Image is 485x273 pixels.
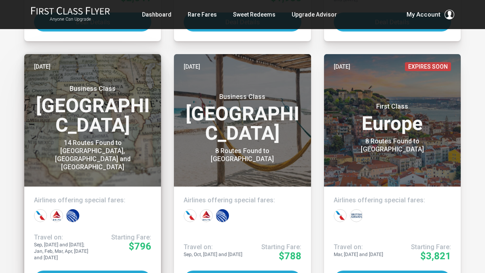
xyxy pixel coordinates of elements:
div: United [66,209,79,222]
h3: Europe [334,103,451,133]
div: British Airways [350,209,363,222]
h3: [GEOGRAPHIC_DATA] [34,85,151,135]
a: Dashboard [142,7,172,22]
a: Upgrade Advisor [292,7,337,22]
div: Delta Airlines [200,209,213,222]
div: American Airlines [184,209,197,222]
div: 14 Routes Found to [GEOGRAPHIC_DATA], [GEOGRAPHIC_DATA] and [GEOGRAPHIC_DATA] [42,139,143,171]
div: 8 Routes Found to [GEOGRAPHIC_DATA] [342,137,443,153]
div: Delta Airlines [50,209,63,222]
button: My Account [407,10,454,19]
a: First Class FlyerAnyone Can Upgrade [31,6,110,23]
div: American Airlines [34,209,47,222]
span: Expires Soon [405,62,451,71]
a: Rare Fares [188,7,217,22]
h4: Airlines offering special fares: [334,196,451,204]
time: [DATE] [184,62,200,71]
h4: Airlines offering special fares: [184,196,301,204]
time: [DATE] [334,62,350,71]
span: My Account [407,10,441,19]
small: First Class [342,103,443,111]
a: Sweet Redeems [233,7,275,22]
img: First Class Flyer [31,6,110,15]
div: United [216,209,229,222]
div: American Airlines [334,209,347,222]
h3: [GEOGRAPHIC_DATA] [184,93,301,143]
small: Anyone Can Upgrade [31,17,110,22]
time: [DATE] [34,62,51,71]
h4: Airlines offering special fares: [34,196,151,204]
small: Business Class [42,85,143,93]
small: Business Class [192,93,293,101]
div: 8 Routes Found to [GEOGRAPHIC_DATA] [192,147,293,163]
